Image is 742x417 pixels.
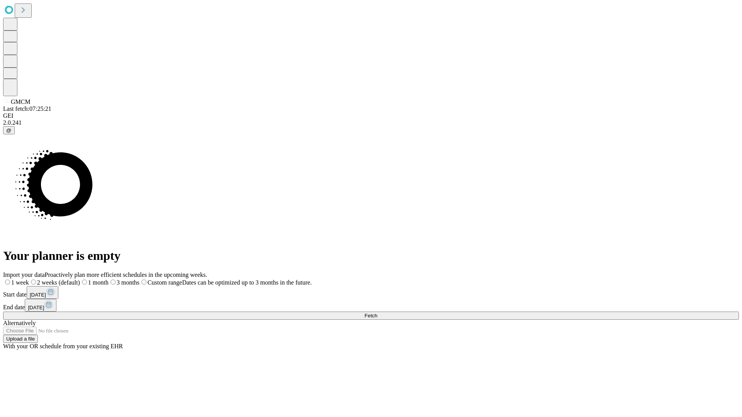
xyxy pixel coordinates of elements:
[111,280,116,285] input: 3 months
[182,279,311,286] span: Dates can be optimized up to 3 months in the future.
[3,119,739,126] div: 2.0.241
[3,249,739,263] h1: Your planner is empty
[27,286,58,299] button: [DATE]
[3,320,36,326] span: Alternatively
[11,98,31,105] span: GMCM
[28,305,44,310] span: [DATE]
[45,271,207,278] span: Proactively plan more efficient schedules in the upcoming weeks.
[88,279,109,286] span: 1 month
[37,279,80,286] span: 2 weeks (default)
[148,279,182,286] span: Custom range
[117,279,140,286] span: 3 months
[3,271,45,278] span: Import your data
[5,280,10,285] input: 1 week
[31,280,36,285] input: 2 weeks (default)
[3,312,739,320] button: Fetch
[141,280,146,285] input: Custom rangeDates can be optimized up to 3 months in the future.
[3,112,739,119] div: GEI
[25,299,56,312] button: [DATE]
[3,299,739,312] div: End date
[3,126,15,134] button: @
[3,343,123,349] span: With your OR schedule from your existing EHR
[3,335,38,343] button: Upload a file
[6,127,12,133] span: @
[3,105,51,112] span: Last fetch: 07:25:21
[11,279,29,286] span: 1 week
[82,280,87,285] input: 1 month
[364,313,377,319] span: Fetch
[30,292,46,298] span: [DATE]
[3,286,739,299] div: Start date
